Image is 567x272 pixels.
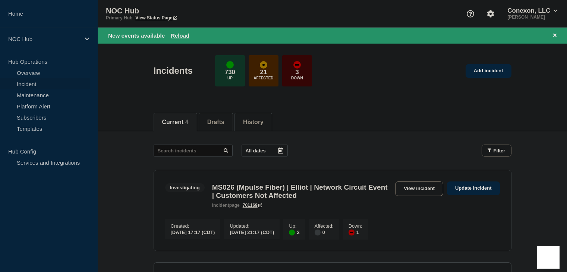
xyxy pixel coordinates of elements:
[8,36,80,42] p: NOC Hub
[106,7,255,15] p: NOC Hub
[225,69,235,76] p: 730
[243,203,262,208] a: 701169
[506,15,559,20] p: [PERSON_NAME]
[171,32,189,39] button: Reload
[106,15,132,20] p: Primary Hub
[293,61,301,69] div: down
[537,246,560,269] iframe: Help Scout Beacon - Open
[289,223,299,229] p: Up :
[483,6,498,22] button: Account settings
[494,148,505,154] span: Filter
[162,119,189,126] button: Current 4
[506,7,559,15] button: Conexon, LLC
[447,181,500,195] a: Update incident
[242,145,288,156] button: All dates
[226,61,234,69] div: up
[212,203,229,208] span: incident
[395,181,443,196] a: View incident
[171,229,215,235] div: [DATE] 17:17 (CDT)
[463,6,478,22] button: Support
[291,76,303,80] p: Down
[207,119,224,126] button: Drafts
[212,183,391,200] h3: MS026 (Mpulse Fiber) | Elliot | Network Circuit Event | Customers Not Affected
[165,183,205,192] span: Investigating
[349,230,355,235] div: down
[212,203,240,208] p: page
[253,76,273,80] p: Affected
[185,119,189,125] span: 4
[482,145,511,156] button: Filter
[289,230,295,235] div: up
[230,229,274,235] div: [DATE] 21:17 (CDT)
[154,145,233,156] input: Search incidents
[135,15,177,20] a: View Status Page
[230,223,274,229] p: Updated :
[108,32,165,39] span: New events available
[295,69,299,76] p: 3
[315,223,334,229] p: Affected :
[227,76,233,80] p: Up
[289,229,299,235] div: 2
[349,223,362,229] p: Down :
[260,69,267,76] p: 21
[154,66,193,76] h1: Incidents
[260,61,267,69] div: affected
[315,230,321,235] div: disabled
[243,119,264,126] button: History
[466,64,511,78] a: Add incident
[246,148,266,154] p: All dates
[349,229,362,235] div: 1
[171,223,215,229] p: Created :
[315,229,334,235] div: 0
